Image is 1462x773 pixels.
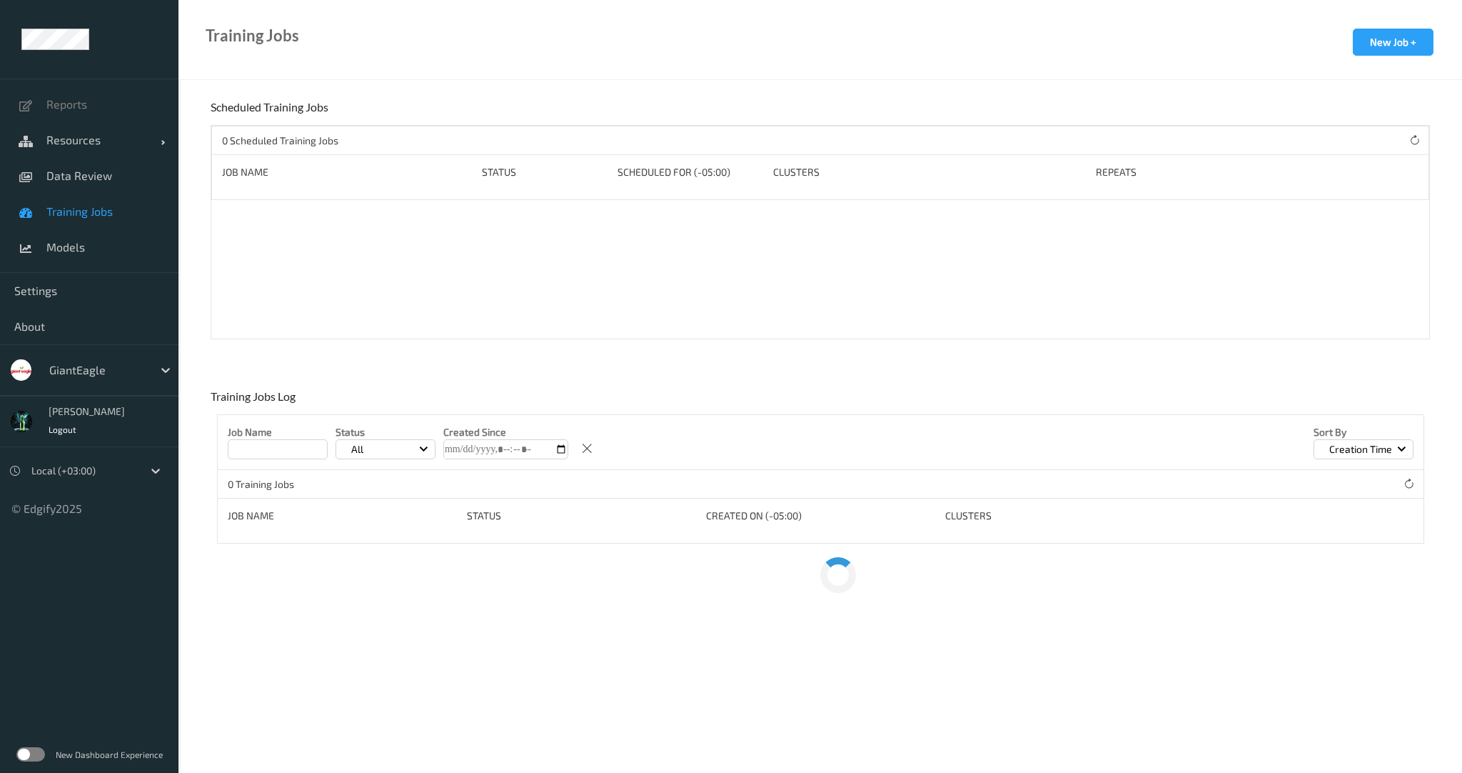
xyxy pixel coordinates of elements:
[467,509,696,523] div: status
[443,425,568,439] p: Created Since
[1353,29,1433,56] button: New Job +
[228,477,335,492] p: 0 Training Jobs
[211,100,332,125] div: Scheduled Training Jobs
[346,442,368,457] p: All
[1096,165,1200,179] div: Repeats
[1324,442,1397,457] p: Creation Time
[773,165,1086,179] div: Clusters
[617,165,763,179] div: Scheduled for (-05:00)
[945,509,1174,523] div: clusters
[228,425,328,439] p: Job Name
[706,509,935,523] div: Created On (-05:00)
[1314,425,1413,439] p: Sort by
[482,165,607,179] div: Status
[228,509,457,523] div: Job Name
[222,165,472,179] div: Job Name
[336,425,435,439] p: Status
[206,29,299,43] div: Training Jobs
[211,389,299,414] div: Training Jobs Log
[222,134,338,148] p: 0 Scheduled Training Jobs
